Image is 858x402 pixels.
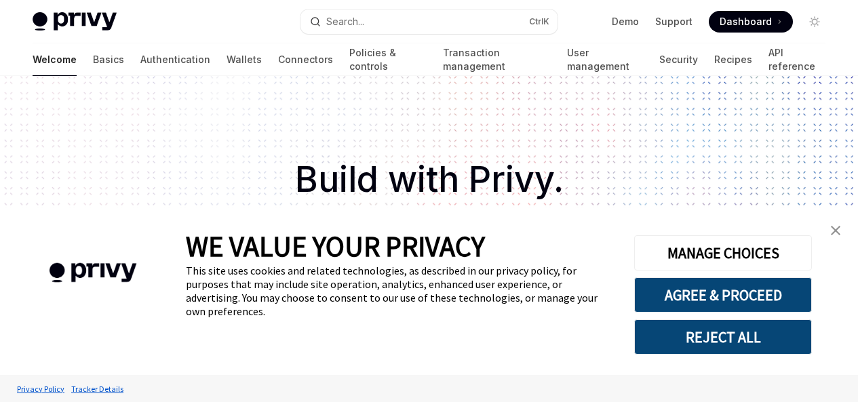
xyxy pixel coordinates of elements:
button: AGREE & PROCEED [634,277,812,313]
a: Connectors [278,43,333,76]
a: Transaction management [443,43,550,76]
button: Toggle dark mode [804,11,825,33]
a: Wallets [227,43,262,76]
span: Dashboard [720,15,772,28]
img: light logo [33,12,117,31]
a: Tracker Details [68,377,127,401]
a: Welcome [33,43,77,76]
img: company logo [20,243,165,302]
a: API reference [768,43,825,76]
a: close banner [822,217,849,244]
img: close banner [831,226,840,235]
div: This site uses cookies and related technologies, as described in our privacy policy, for purposes... [186,264,614,318]
a: Demo [612,15,639,28]
button: Open search [300,9,558,34]
a: Dashboard [709,11,793,33]
a: Authentication [140,43,210,76]
a: Policies & controls [349,43,427,76]
a: Basics [93,43,124,76]
h1: Build with Privy. [22,153,836,206]
button: MANAGE CHOICES [634,235,812,270]
button: REJECT ALL [634,319,812,355]
a: User management [567,43,644,76]
a: Privacy Policy [14,377,68,401]
span: Ctrl K [529,16,549,27]
a: Security [659,43,698,76]
span: WE VALUE YOUR PRIVACY [186,228,485,264]
div: Search... [326,14,364,30]
a: Recipes [714,43,752,76]
a: Support [655,15,693,28]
